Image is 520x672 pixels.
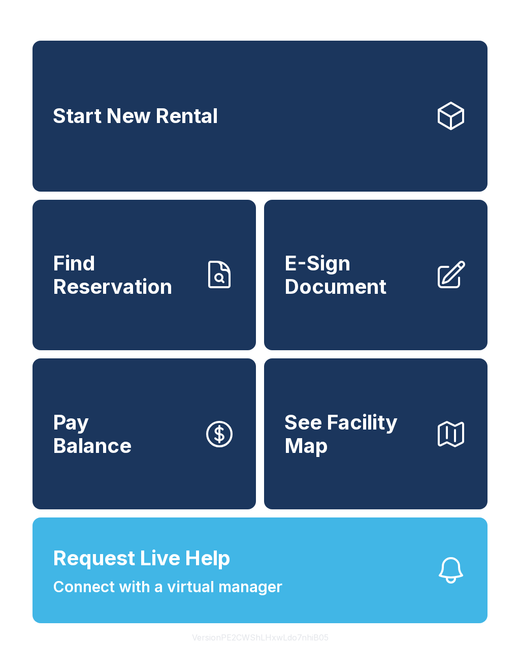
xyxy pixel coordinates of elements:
[284,252,427,298] span: E-Sign Document
[264,200,487,351] a: E-Sign Document
[53,543,231,573] span: Request Live Help
[32,517,487,623] button: Request Live HelpConnect with a virtual manager
[32,358,256,509] a: PayBalance
[53,575,282,598] span: Connect with a virtual manager
[53,104,218,128] span: Start New Rental
[284,411,427,457] span: See Facility Map
[184,623,337,652] button: VersionPE2CWShLHxwLdo7nhiB05
[32,41,487,192] a: Start New Rental
[53,252,195,298] span: Find Reservation
[264,358,487,509] button: See Facility Map
[53,411,132,457] span: Pay Balance
[32,200,256,351] a: Find Reservation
